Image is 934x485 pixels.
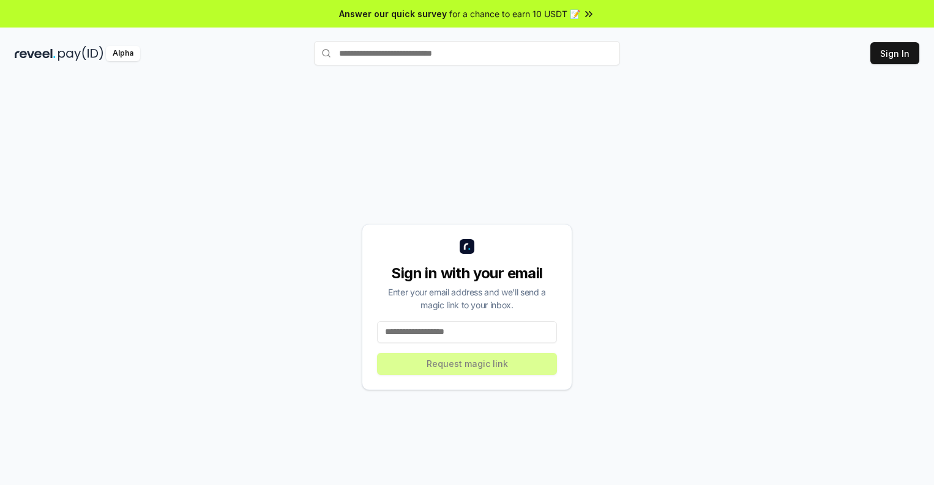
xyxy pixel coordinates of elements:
[377,264,557,283] div: Sign in with your email
[58,46,103,61] img: pay_id
[15,46,56,61] img: reveel_dark
[377,286,557,311] div: Enter your email address and we’ll send a magic link to your inbox.
[106,46,140,61] div: Alpha
[339,7,447,20] span: Answer our quick survey
[870,42,919,64] button: Sign In
[449,7,580,20] span: for a chance to earn 10 USDT 📝
[460,239,474,254] img: logo_small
